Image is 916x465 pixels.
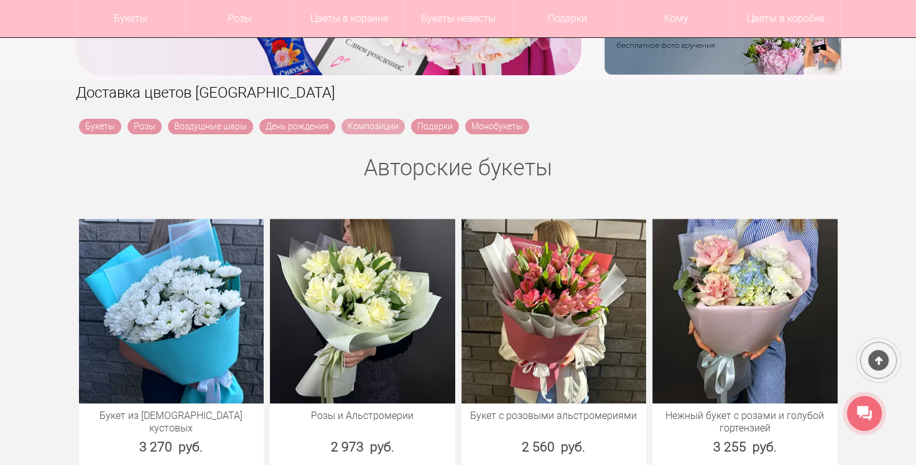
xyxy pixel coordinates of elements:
[85,410,258,435] a: Букет из [DEMOGRAPHIC_DATA] кустовых
[270,219,455,404] img: Розы и Альстромерии
[76,81,841,104] h1: Доставка цветов [GEOGRAPHIC_DATA]
[468,410,641,422] a: Букет с розовыми альстромериями
[652,219,838,404] img: Нежный букет с розами и голубой гортензией
[341,119,405,134] a: Композиции
[659,410,831,435] a: Нежный букет с розами и голубой гортензией
[461,438,647,456] div: 2 560 руб.
[127,119,162,134] a: Розы
[79,219,264,404] img: Букет из хризантем кустовых
[652,438,838,456] div: 3 255 руб.
[465,119,529,134] a: Монобукеты
[364,155,552,181] a: Авторские букеты
[411,119,459,134] a: Подарки
[168,119,253,134] a: Воздушные шары
[461,219,647,404] img: Букет с розовыми альстромериями
[276,410,449,422] a: Розы и Альстромерии
[259,119,335,134] a: День рождения
[79,119,121,134] a: Букеты
[270,438,455,456] div: 2 973 руб.
[79,438,264,456] div: 3 270 руб.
